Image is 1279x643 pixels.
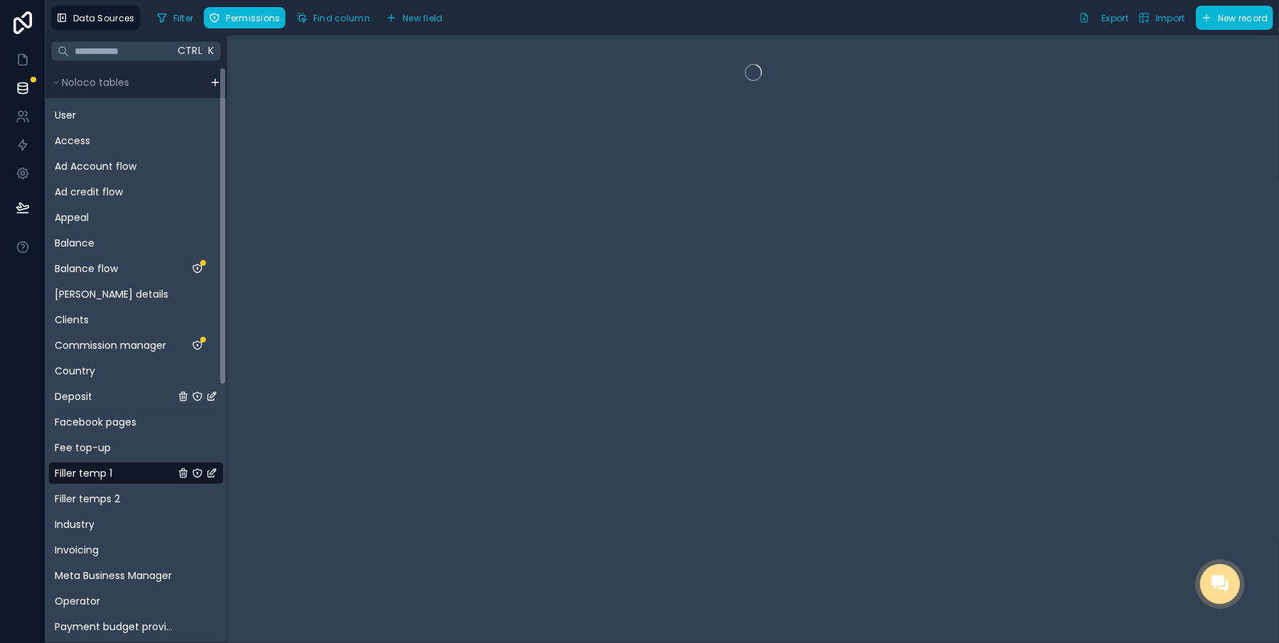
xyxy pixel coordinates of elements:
button: Export [1074,6,1133,30]
a: New record [1190,6,1273,30]
span: New field [403,13,443,23]
button: Filter [151,7,199,28]
span: K [207,46,217,56]
button: Import [1133,6,1190,30]
span: Permissions [226,13,280,23]
button: New field [381,7,448,28]
button: New record [1196,6,1273,30]
a: Permissions [204,7,290,28]
button: Permissions [204,7,285,28]
span: Find column [313,13,370,23]
button: Find column [291,7,375,28]
button: Data Sources [51,6,140,30]
span: Export [1101,13,1128,23]
span: New record [1218,13,1268,23]
span: Filter [173,13,194,23]
span: Ctrl [176,42,204,60]
span: Data Sources [73,13,135,23]
span: Import [1155,13,1185,23]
